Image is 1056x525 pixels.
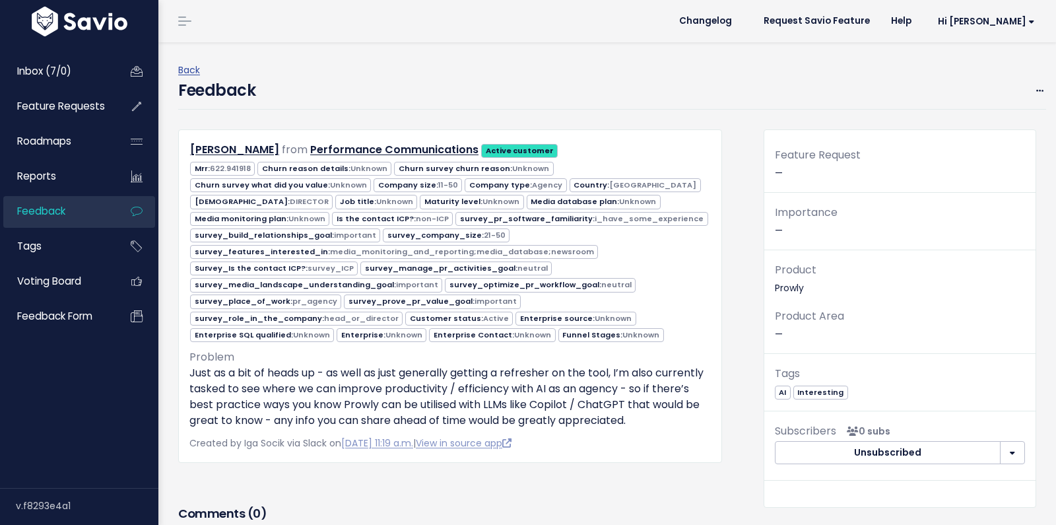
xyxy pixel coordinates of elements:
span: Feedback form [17,309,92,323]
span: Product Area [775,308,844,324]
span: Feedback [17,204,65,218]
span: Media database plan: [527,195,661,209]
a: Interesting [793,385,848,398]
span: Subscribers [775,423,836,438]
span: <p><strong>Subscribers</strong><br><br> No subscribers yet<br> </p> [841,425,890,438]
a: Roadmaps [3,126,110,157]
span: survey_features_interested_in: [190,245,598,259]
span: Company size: [374,178,462,192]
span: survey_optimize_pr_workflow_goal: [445,278,636,292]
span: Company type: [465,178,566,192]
span: Unknown [330,180,367,190]
div: v.f8293e4a1 [16,489,158,523]
span: neutral [601,279,632,290]
span: 622.941918 [210,163,251,174]
a: Feedback form [3,301,110,332]
span: survey_ICP [308,263,354,273]
span: 21-50 [484,230,506,240]
a: Performance Communications [310,142,478,157]
span: important [396,279,438,290]
a: Request Savio Feature [753,11,880,31]
span: 11-50 [438,180,458,190]
span: AI [775,386,791,400]
span: Enterprise: [337,328,426,342]
span: Enterprise source: [515,312,636,326]
img: logo-white.9d6f32f41409.svg [28,7,131,36]
span: Unknown [385,330,422,340]
a: Feature Requests [3,91,110,122]
span: Is the contact ICP?: [332,212,453,226]
span: from [282,142,308,157]
span: Tags [775,366,800,381]
span: survey_prove_pr_value_goal: [344,295,521,308]
span: Unknown [512,163,549,174]
span: Feature Requests [17,99,105,113]
a: Inbox (7/0) [3,56,110,87]
span: Survey_Is the contact ICP?: [190,262,358,275]
a: View in source app [416,437,511,450]
span: Unknown [619,196,656,207]
span: Enterprise Contact: [429,328,555,342]
a: Reports [3,161,110,192]
span: Problem [189,349,234,365]
span: Unknown [514,330,551,340]
span: Unknown [622,330,659,340]
span: Feature Request [775,147,861,162]
span: Hi [PERSON_NAME] [938,17,1035,26]
a: Help [880,11,922,31]
span: Created by Iga Socik via Slack on | [189,437,511,450]
a: Tags [3,231,110,262]
span: DIRECTOR [290,196,329,207]
p: — [775,203,1025,239]
span: head_or_director [324,313,399,324]
span: Churn reason details: [257,162,391,176]
span: Roadmaps [17,134,71,148]
span: survey_media_landscape_understanding_goal: [190,278,442,292]
span: Unknown [350,163,387,174]
span: Enterprise SQL qualified: [190,328,334,342]
span: Unknown [288,213,325,224]
span: Customer status: [405,312,513,326]
span: Importance [775,205,838,220]
span: Agency [532,180,562,190]
span: Voting Board [17,274,81,288]
span: Media monitoring plan: [190,212,329,226]
p: Just as a bit of heads up - as well as just generally getting a refresher on the tool, I’m also c... [189,365,711,429]
span: survey_place_of_work: [190,295,341,308]
span: 0 [253,505,261,522]
span: Unknown [376,196,413,207]
span: Unknown [595,313,632,324]
span: Tags [17,239,42,253]
span: neutral [517,263,548,273]
p: Prowly [775,261,1025,297]
span: Job title: [335,195,417,209]
span: Active [483,313,509,324]
strong: Active customer [486,145,554,156]
span: Funnel Stages: [558,328,664,342]
span: important [334,230,376,240]
span: important [475,296,517,306]
span: [GEOGRAPHIC_DATA] [609,180,696,190]
span: survey_build_relationships_goal: [190,228,380,242]
div: — [764,146,1036,193]
a: Feedback [3,196,110,227]
span: Churn survey churn reason: [394,162,553,176]
span: survey_pr_software_familiarity: [455,212,708,226]
h3: Comments ( ) [178,505,722,523]
span: Unknown [482,196,519,207]
a: AI [775,385,791,398]
a: Hi [PERSON_NAME] [922,11,1045,32]
span: Mrr: [190,162,255,176]
span: Reports [17,169,56,183]
span: survey_company_size: [383,228,510,242]
span: media_monitoring_and_reporting;media_database;newsroom [330,246,594,257]
span: Country: [570,178,701,192]
span: Changelog [679,17,732,26]
span: i_have_some_experience [595,213,704,224]
span: Churn survey what did you value: [190,178,371,192]
span: survey_manage_pr_activities_goal: [360,262,552,275]
span: Maturity level: [420,195,523,209]
span: survey_role_in_the_company: [190,312,403,326]
a: [PERSON_NAME] [190,142,279,157]
a: Back [178,63,200,77]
